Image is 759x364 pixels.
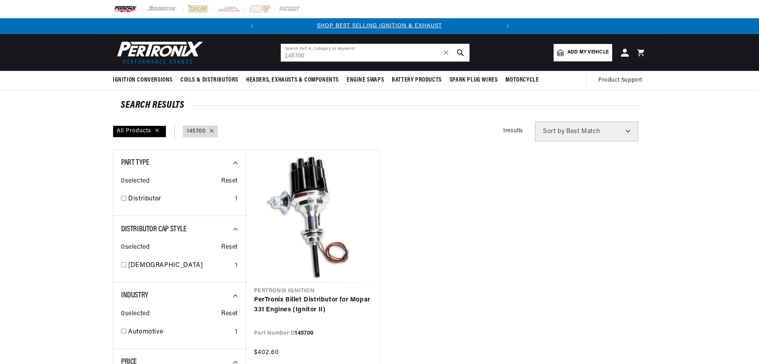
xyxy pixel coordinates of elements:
[281,44,469,61] input: Search Part #, Category or Keyword
[260,22,500,30] div: 1 of 2
[347,76,384,84] span: Engine Swaps
[121,225,187,233] span: Distributor Cap Style
[176,71,242,90] summary: Coils & Distributors
[221,242,238,253] span: Reset
[505,76,539,84] span: Motorcycle
[113,76,173,84] span: Ignition Conversions
[187,127,206,136] a: 145700
[535,122,638,141] select: Sort by
[113,39,204,66] img: Pertronix
[113,126,166,137] div: All Products
[242,71,343,90] summary: Headers, Exhausts & Components
[567,49,609,56] span: Add my vehicle
[598,76,642,85] span: Product Support
[446,71,502,90] summary: Spark Plug Wires
[235,194,238,204] div: 1
[93,18,666,34] slideshow-component: Translation missing: en.sections.announcements.announcement_bar
[180,76,238,84] span: Coils & Distributors
[598,71,646,90] summary: Product Support
[246,76,339,84] span: Headers, Exhausts & Components
[392,76,442,84] span: Battery Products
[128,194,232,204] a: Distributor
[554,44,612,61] a: Add my vehicle
[343,71,388,90] summary: Engine Swaps
[235,327,238,337] div: 1
[128,327,232,337] a: Automotive
[452,44,469,61] button: search button
[388,71,446,90] summary: Battery Products
[254,295,371,315] a: PerTronix Billet Distributor for Mopar 331 Engines (Ignitor II)
[260,22,500,30] div: Announcement
[450,76,498,84] span: Spark Plug Wires
[128,261,232,271] a: [DEMOGRAPHIC_DATA]
[543,128,565,135] span: Sort by
[121,101,638,109] div: SEARCH RESULTS
[221,309,238,319] span: Reset
[500,18,516,34] button: Translation missing: en.sections.announcements.next_announcement
[121,292,148,299] span: Industry
[244,18,260,34] button: Translation missing: en.sections.announcements.previous_announcement
[503,128,523,134] span: 1 results
[121,242,150,253] span: 0 selected
[501,71,543,90] summary: Motorcycle
[121,159,149,167] span: Part Type
[221,176,238,187] span: Reset
[113,71,176,90] summary: Ignition Conversions
[121,309,150,319] span: 0 selected
[235,261,238,271] div: 1
[121,176,150,187] span: 0 selected
[317,23,442,29] a: SHOP BEST SELLING IGNITION & EXHAUST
